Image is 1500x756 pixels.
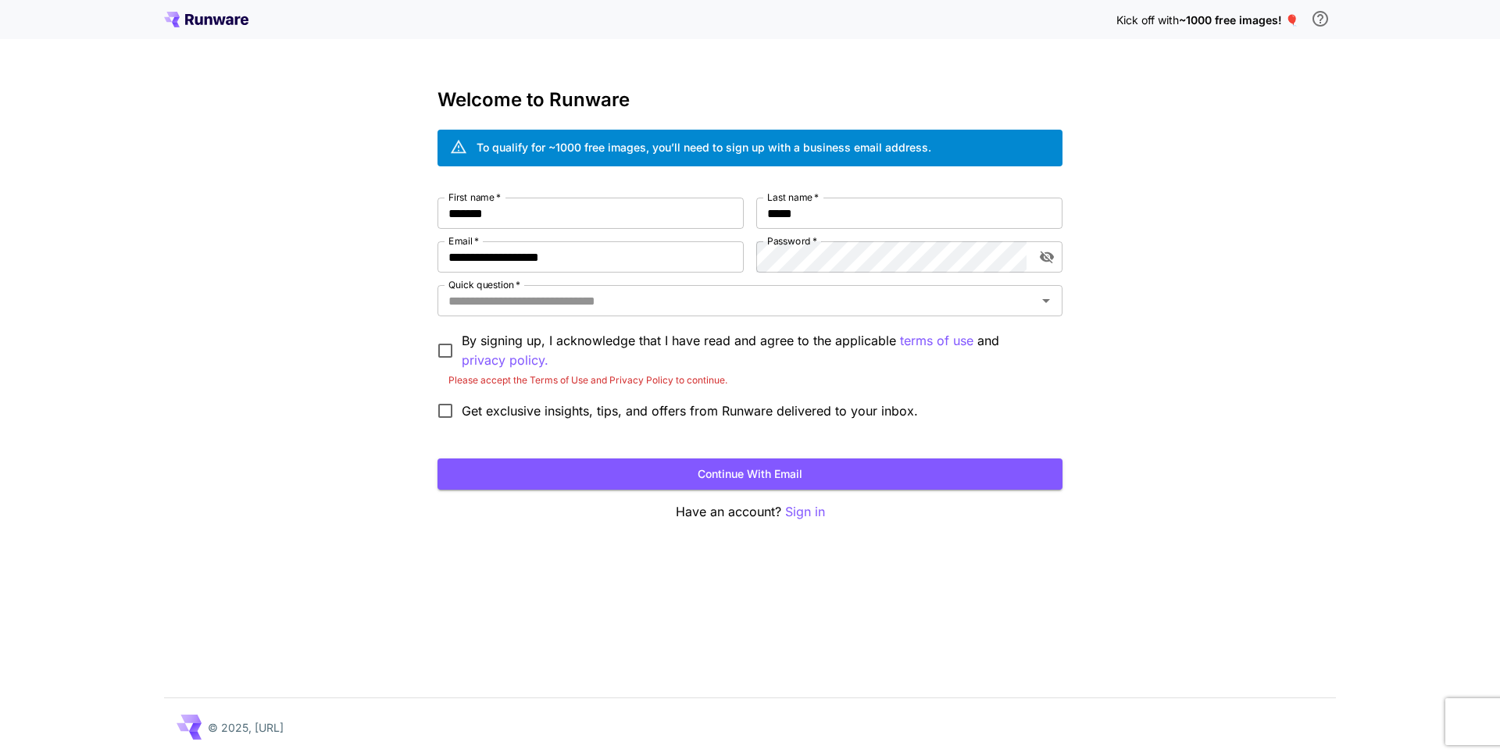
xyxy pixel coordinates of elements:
p: Please accept the Terms of Use and Privacy Policy to continue. [448,373,1052,388]
div: To qualify for ~1000 free images, you’ll need to sign up with a business email address. [477,139,931,155]
p: terms of use [900,331,973,351]
label: Last name [767,191,819,204]
p: privacy policy. [462,351,548,370]
span: ~1000 free images! 🎈 [1179,13,1298,27]
button: By signing up, I acknowledge that I have read and agree to the applicable terms of use and [462,351,548,370]
button: Open [1035,290,1057,312]
p: Have an account? [437,502,1062,522]
button: Continue with email [437,458,1062,490]
button: Sign in [785,502,825,522]
span: Kick off with [1116,13,1179,27]
label: Quick question [448,278,520,291]
label: Email [448,234,479,248]
p: © 2025, [URL] [208,719,284,736]
h3: Welcome to Runware [437,89,1062,111]
button: In order to qualify for free credit, you need to sign up with a business email address and click ... [1305,3,1336,34]
button: By signing up, I acknowledge that I have read and agree to the applicable and privacy policy. [900,331,973,351]
label: First name [448,191,501,204]
p: By signing up, I acknowledge that I have read and agree to the applicable and [462,331,1050,370]
button: toggle password visibility [1033,243,1061,271]
span: Get exclusive insights, tips, and offers from Runware delivered to your inbox. [462,401,918,420]
label: Password [767,234,817,248]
